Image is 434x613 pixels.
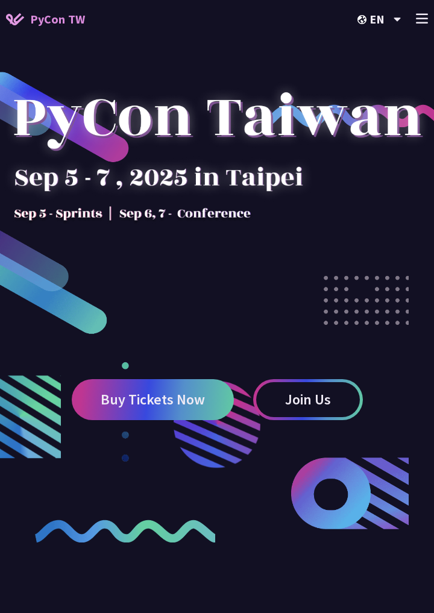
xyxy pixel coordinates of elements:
[35,520,216,542] img: curly-2.e802c9f.png
[6,4,85,34] a: PyCon TW
[6,13,24,25] img: Home icon of PyCon TW 2025
[357,15,370,24] img: Locale Icon
[101,392,205,407] span: Buy Tickets Now
[30,10,85,28] span: PyCon TW
[253,379,363,420] a: Join Us
[285,392,331,407] span: Join Us
[72,379,234,420] a: Buy Tickets Now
